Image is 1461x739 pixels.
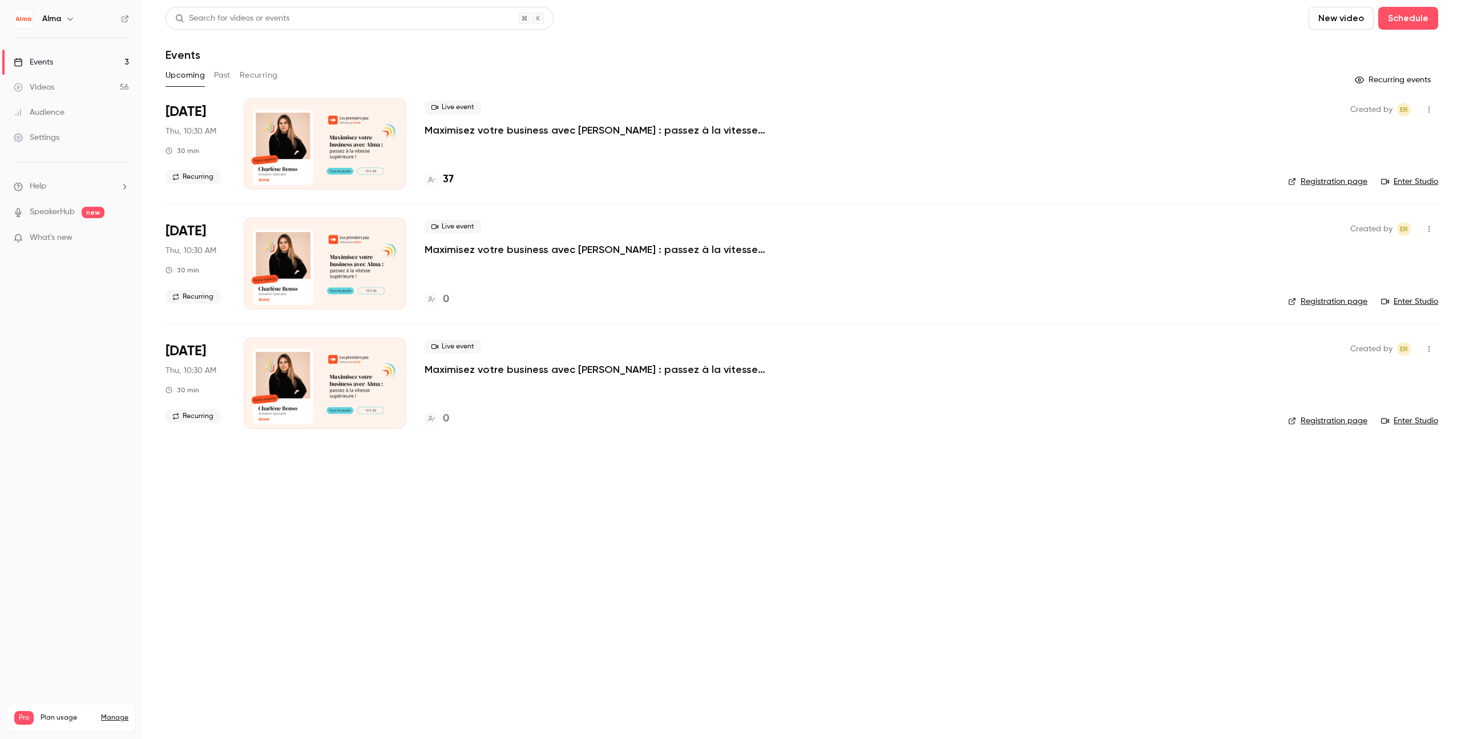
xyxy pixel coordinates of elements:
span: What's new [30,232,72,244]
span: ER [1400,222,1408,236]
button: Recurring [240,66,278,85]
a: Registration page [1288,415,1367,427]
span: Created by [1350,103,1393,117]
div: Audience [14,107,64,118]
span: [DATE] [166,103,206,121]
a: Maximisez votre business avec [PERSON_NAME] : passez à la vitesse supérieure ! [425,363,767,376]
img: Alma [14,10,33,28]
div: 30 min [166,266,199,275]
span: new [82,207,104,218]
span: Recurring [166,170,220,184]
div: Events [14,57,53,68]
span: Created by [1350,342,1393,356]
div: Oct 9 Thu, 10:30 AM (Europe/Paris) [166,218,225,309]
a: Maximisez votre business avec [PERSON_NAME] : passez à la vitesse supérieure ! [425,123,767,137]
button: Upcoming [166,66,205,85]
h4: 37 [443,172,454,187]
button: New video [1309,7,1374,30]
span: Created by [1350,222,1393,236]
button: Past [214,66,231,85]
button: Schedule [1378,7,1438,30]
h1: Events [166,48,200,62]
div: Oct 2 Thu, 10:30 AM (Europe/Paris) [166,98,225,190]
span: Thu, 10:30 AM [166,365,216,376]
span: ER [1400,342,1408,356]
a: Maximisez votre business avec [PERSON_NAME] : passez à la vitesse supérieure ! [425,243,767,256]
div: Oct 16 Thu, 10:30 AM (Europe/Paris) [166,338,225,429]
a: 0 [425,411,449,427]
span: Eric ROMER [1397,222,1411,236]
span: Live event [425,220,481,234]
a: 37 [425,172,454,187]
span: ER [1400,103,1408,117]
a: Enter Studio [1381,296,1438,307]
a: Enter Studio [1381,415,1438,427]
span: Eric ROMER [1397,103,1411,117]
span: Help [30,180,46,192]
a: Registration page [1288,296,1367,307]
span: Recurring [166,409,220,423]
span: [DATE] [166,342,206,360]
span: Live event [425,101,481,114]
span: Thu, 10:30 AM [166,126,216,137]
div: 30 min [166,146,199,155]
button: Recurring events [1350,71,1438,89]
h6: Alma [42,13,61,25]
span: Plan usage [41,713,94,722]
a: SpeakerHub [30,206,75,218]
span: [DATE] [166,222,206,240]
div: 30 min [166,385,199,395]
span: Recurring [166,290,220,304]
span: Live event [425,340,481,354]
span: Thu, 10:30 AM [166,245,216,256]
span: Pro [14,711,34,725]
h4: 0 [443,292,449,307]
iframe: Noticeable Trigger [115,233,129,243]
div: Settings [14,132,59,143]
div: Search for videos or events [175,13,289,25]
a: Registration page [1288,176,1367,187]
a: Manage [101,713,128,722]
span: Eric ROMER [1397,342,1411,356]
a: 0 [425,292,449,307]
a: Enter Studio [1381,176,1438,187]
div: Videos [14,82,54,93]
h4: 0 [443,411,449,427]
li: help-dropdown-opener [14,180,129,192]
